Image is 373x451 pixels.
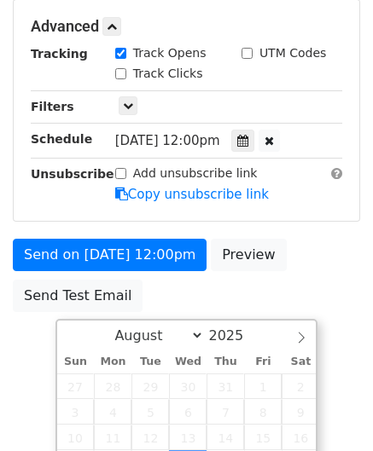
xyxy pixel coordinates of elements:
[244,356,282,367] span: Fri
[244,425,282,450] span: August 15, 2025
[31,167,114,181] strong: Unsubscribe
[207,356,244,367] span: Thu
[169,356,207,367] span: Wed
[169,425,207,450] span: August 13, 2025
[131,399,169,425] span: August 5, 2025
[169,373,207,399] span: July 30, 2025
[282,425,319,450] span: August 16, 2025
[94,399,131,425] span: August 4, 2025
[282,399,319,425] span: August 9, 2025
[131,373,169,399] span: July 29, 2025
[115,133,220,148] span: [DATE] 12:00pm
[282,373,319,399] span: August 2, 2025
[57,356,95,367] span: Sun
[244,399,282,425] span: August 8, 2025
[57,373,95,399] span: July 27, 2025
[204,327,265,344] input: Year
[31,132,92,146] strong: Schedule
[133,44,207,62] label: Track Opens
[94,356,131,367] span: Mon
[94,373,131,399] span: July 28, 2025
[31,47,88,61] strong: Tracking
[131,425,169,450] span: August 12, 2025
[133,165,258,182] label: Add unsubscribe link
[169,399,207,425] span: August 6, 2025
[115,187,269,202] a: Copy unsubscribe link
[31,100,74,113] strong: Filters
[94,425,131,450] span: August 11, 2025
[207,373,244,399] span: July 31, 2025
[31,17,342,36] h5: Advanced
[57,399,95,425] span: August 3, 2025
[13,239,207,271] a: Send on [DATE] 12:00pm
[282,356,319,367] span: Sat
[207,399,244,425] span: August 7, 2025
[259,44,326,62] label: UTM Codes
[13,280,143,312] a: Send Test Email
[288,369,373,451] iframe: Chat Widget
[133,65,203,83] label: Track Clicks
[57,425,95,450] span: August 10, 2025
[211,239,286,271] a: Preview
[131,356,169,367] span: Tue
[207,425,244,450] span: August 14, 2025
[244,373,282,399] span: August 1, 2025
